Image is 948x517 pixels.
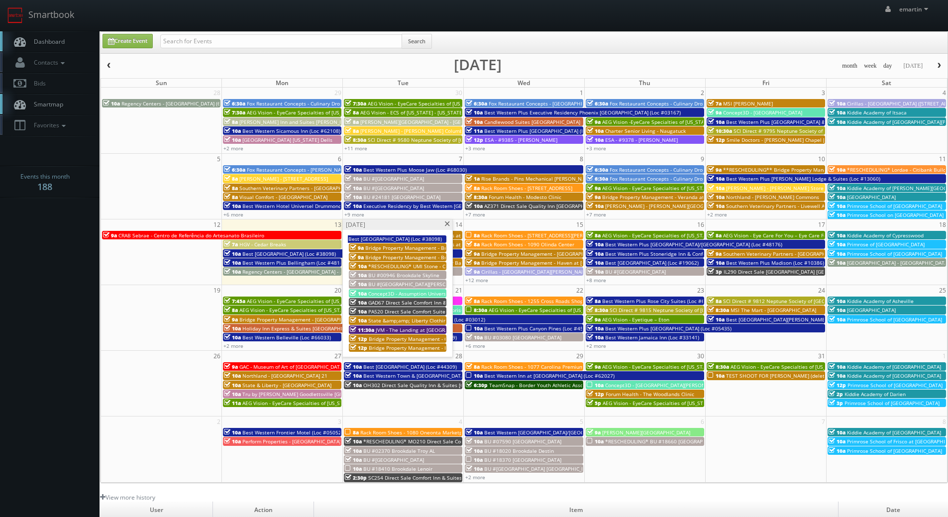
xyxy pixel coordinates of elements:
[610,175,735,182] span: Fox Restaurant Concepts - Culinary Dropout - Tempe
[708,232,722,239] span: 8a
[587,185,601,192] span: 9a
[847,250,942,257] span: Primrose School of [GEOGRAPHIC_DATA]
[224,400,241,407] span: 11a
[899,5,931,13] span: emartin
[345,429,359,436] span: 8a
[829,203,845,209] span: 10a
[466,363,480,370] span: 8a
[847,363,941,370] span: Kiddie Academy of [GEOGRAPHIC_DATA]
[847,203,942,209] span: Primrose School of [GEOGRAPHIC_DATA]
[345,382,362,389] span: 10a
[224,109,245,116] span: 7:30a
[242,203,384,209] span: Best Western Hotel Universel Drummondville (Loc #67019)
[368,136,507,143] span: SCI Direct # 9580 Neptune Society of [GEOGRAPHIC_DATA]
[348,235,442,242] span: Best [GEOGRAPHIC_DATA] (Loc #38098)
[587,241,604,248] span: 10a
[345,185,362,192] span: 10a
[847,194,896,201] span: [GEOGRAPHIC_DATA]
[734,127,837,134] span: SCI Direct # 9795 Neptune Society of Chico
[29,100,63,108] span: Smartmap
[466,325,483,332] span: 10a
[847,109,907,116] span: Kiddie Academy of Itsaca
[587,203,604,209] span: 10a
[466,372,483,379] span: 10a
[466,100,487,107] span: 6:30a
[708,100,722,107] span: 7a
[350,290,367,297] span: 10a
[844,391,906,398] span: Kiddie Academy of Darien
[465,145,485,152] a: +3 more
[224,259,241,266] span: 10a
[345,175,362,182] span: 10a
[29,79,46,88] span: Bids
[350,335,367,342] span: 12p
[224,185,238,192] span: 8a
[605,325,732,332] span: Best Western Plus [GEOGRAPHIC_DATA] (Loc #05435)
[587,232,601,239] span: 8a
[465,277,488,284] a: +12 more
[587,400,601,407] span: 5p
[726,203,925,209] span: Southern Veterinary Partners - Livewell Animal Urgent Care of [GEOGRAPHIC_DATA]
[242,400,419,407] span: AEG Vision - EyeCare Specialties of [US_STATE] – [PERSON_NAME] EyeCare
[466,136,483,143] span: 12p
[605,259,699,266] span: Best [GEOGRAPHIC_DATA] (Loc #19062)
[224,316,238,323] span: 9a
[350,317,367,324] span: 10a
[587,307,608,313] span: 8:30a
[587,250,604,257] span: 10a
[223,342,243,349] a: +2 more
[242,325,361,332] span: Holiday Inn Express & Suites [GEOGRAPHIC_DATA]
[345,372,362,379] span: 10a
[466,298,480,305] span: 8a
[829,298,845,305] span: 10a
[368,100,548,107] span: AEG Vision - EyeCare Specialties of [US_STATE] – [PERSON_NAME] Eye Clinic
[829,259,845,266] span: 10a
[829,250,845,257] span: 10a
[484,334,561,341] span: BU #03080 [GEOGRAPHIC_DATA]
[587,127,604,134] span: 10a
[466,203,483,209] span: 10a
[350,308,367,315] span: 10a
[369,335,515,342] span: Bridge Property Management - Oasis at [GEOGRAPHIC_DATA]
[224,241,238,248] span: 7a
[847,232,924,239] span: Kiddie Academy of Cypresswood
[847,382,943,389] span: Primrose School of [GEOGRAPHIC_DATA]
[844,400,940,407] span: Primrose School of [GEOGRAPHIC_DATA]
[708,175,725,182] span: 10a
[223,145,243,152] a: +2 more
[345,203,362,209] span: 10a
[247,109,432,116] span: AEG Vision - EyeCare Specialties of [US_STATE] – Southwest Orlando Eye Care
[481,268,639,275] span: Cirillas - [GEOGRAPHIC_DATA][PERSON_NAME] ([STREET_ADDRESS])
[602,194,754,201] span: Bridge Property Management - Veranda at [GEOGRAPHIC_DATA]
[466,241,480,248] span: 8a
[121,100,234,107] span: Regency Centers - [GEOGRAPHIC_DATA] (63020)
[224,127,241,134] span: 10a
[847,372,941,379] span: Kiddie Academy of [GEOGRAPHIC_DATA]
[224,136,241,143] span: 10a
[481,232,612,239] span: Rack Room Shoes - [STREET_ADDRESS][PERSON_NAME]
[708,109,722,116] span: 9a
[847,241,925,248] span: Primrose of [GEOGRAPHIC_DATA]
[606,391,694,398] span: Forum Health - The Woodlands Clinic
[723,166,898,173] span: **RESCHEDULING** Bridge Property Management - [GEOGRAPHIC_DATA]
[344,211,364,218] a: +9 more
[723,109,802,116] span: Concept3D - [GEOGRAPHIC_DATA]
[29,58,67,67] span: Contacts
[708,166,722,173] span: 9a
[610,166,767,173] span: Fox Restaurant Concepts - Culinary Dropout - [GEOGRAPHIC_DATA]
[247,298,442,305] span: AEG Vision - EyeCare Specialties of [US_STATE] – [GEOGRAPHIC_DATA] HD EyeCare
[489,382,600,389] span: TeamSnap - Border Youth Athletic Association
[829,232,845,239] span: 10a
[224,118,238,125] span: 8a
[481,250,606,257] span: Bridge Property Management - [GEOGRAPHIC_DATA]
[586,211,606,218] a: +7 more
[829,241,845,248] span: 10a
[603,400,783,407] span: AEG Vision - EyeCare Specialties of [US_STATE] – Marin Eye Care Optometry
[224,372,241,379] span: 10a
[242,334,331,341] span: Best Western Belleville (Loc #66033)
[239,175,328,182] span: [PERSON_NAME] - [STREET_ADDRESS]
[481,298,611,305] span: Rack Room Shoes - 1255 Cross Roads Shopping Center
[708,136,725,143] span: 12p
[224,382,241,389] span: 10a
[847,316,942,323] span: Primrose School of [GEOGRAPHIC_DATA]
